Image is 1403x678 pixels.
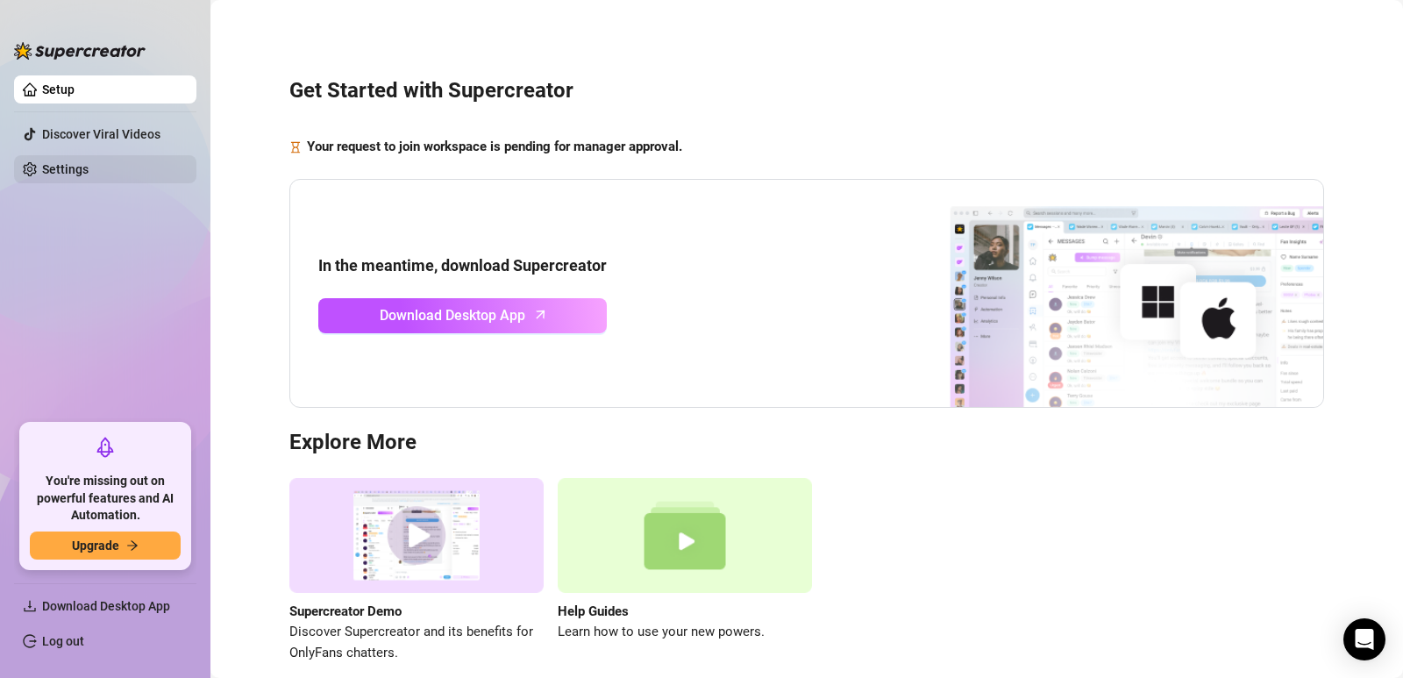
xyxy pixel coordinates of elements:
[558,622,812,643] span: Learn how to use your new powers.
[289,137,302,158] span: hourglass
[307,139,682,154] strong: Your request to join workspace is pending for manager approval.
[289,478,544,663] a: Supercreator DemoDiscover Supercreator and its benefits for OnlyFans chatters.
[380,304,525,326] span: Download Desktop App
[289,622,544,663] span: Discover Supercreator and its benefits for OnlyFans chatters.
[30,473,181,525] span: You're missing out on powerful features and AI Automation.
[42,127,160,141] a: Discover Viral Videos
[289,603,402,619] strong: Supercreator Demo
[42,162,89,176] a: Settings
[30,532,181,560] button: Upgradearrow-right
[558,478,812,663] a: Help GuidesLearn how to use your new powers.
[42,634,84,648] a: Log out
[72,539,119,553] span: Upgrade
[318,256,607,275] strong: In the meantime, download Supercreator
[289,478,544,593] img: supercreator demo
[289,77,1324,105] h3: Get Started with Supercreator
[23,599,37,613] span: download
[318,298,607,333] a: Download Desktop Apparrow-up
[558,478,812,593] img: help guides
[14,42,146,60] img: logo-BBDzfeDw.svg
[885,180,1323,408] img: download app
[42,599,170,613] span: Download Desktop App
[126,539,139,552] span: arrow-right
[95,437,116,458] span: rocket
[558,603,629,619] strong: Help Guides
[531,304,551,325] span: arrow-up
[42,82,75,96] a: Setup
[1343,618,1385,660] div: Open Intercom Messenger
[289,429,1324,457] h3: Explore More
